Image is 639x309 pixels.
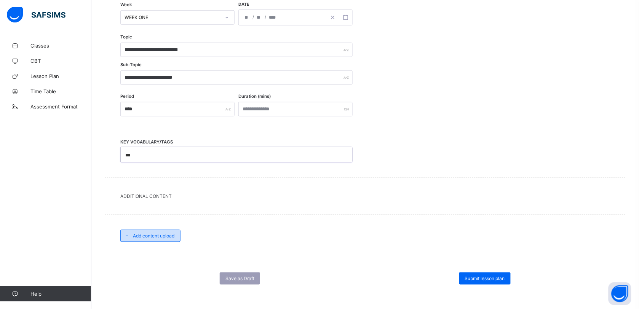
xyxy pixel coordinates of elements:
[120,34,132,40] label: Topic
[609,282,631,305] button: Open asap
[252,14,255,20] span: /
[225,276,254,282] span: Save as Draft
[238,2,249,7] span: Date
[120,139,173,145] span: KEY VOCABULARY/TAGS
[133,233,174,239] span: Add content upload
[30,88,91,94] span: Time Table
[120,62,142,67] label: Sub-Topic
[30,291,91,297] span: Help
[30,43,91,49] span: Classes
[30,73,91,79] span: Lesson Plan
[125,15,220,21] div: WEEK ONE
[30,104,91,110] span: Assessment Format
[238,94,271,99] label: Duration (mins)
[120,193,610,199] span: Additional Content
[120,94,134,99] label: Period
[120,2,132,7] span: Week
[7,7,65,23] img: safsims
[264,14,267,20] span: /
[465,276,505,282] span: Submit lesson plan
[30,58,91,64] span: CBT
